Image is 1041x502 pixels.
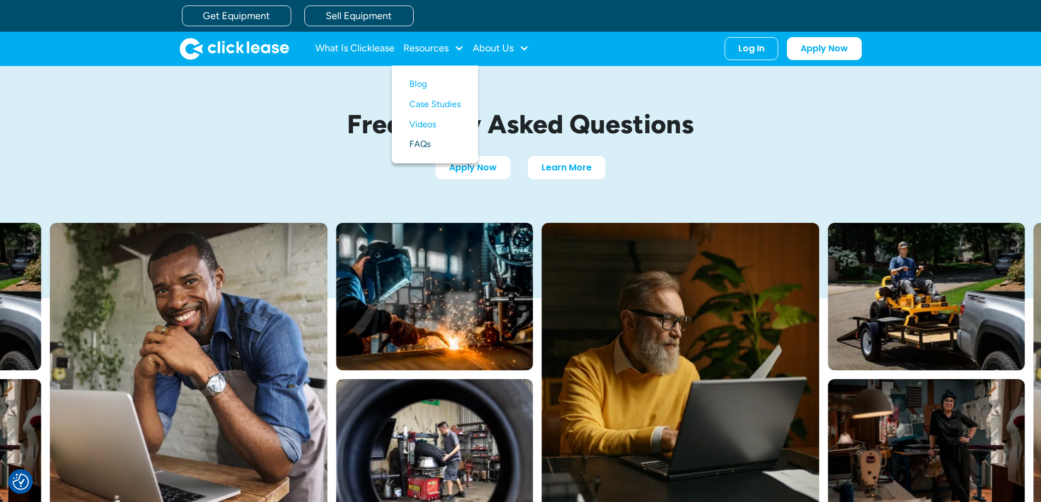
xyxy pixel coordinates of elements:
[13,474,29,490] button: Consent Preferences
[403,38,464,60] div: Resources
[409,74,461,95] a: Blog
[409,134,461,155] a: FAQs
[336,223,533,370] img: A welder in a large mask working on a large pipe
[738,43,764,54] div: Log In
[392,66,478,163] nav: Resources
[436,156,510,179] a: Apply Now
[828,223,1025,370] img: Man with hat and blue shirt driving a yellow lawn mower onto a trailer
[264,110,778,139] h1: Frequently Asked Questions
[315,38,395,60] a: What Is Clicklease
[787,37,862,60] a: Apply Now
[473,38,529,60] div: About Us
[528,156,605,179] a: Learn More
[180,38,289,60] a: home
[182,5,291,26] a: Get Equipment
[13,474,29,490] img: Revisit consent button
[304,5,414,26] a: Sell Equipment
[409,115,461,135] a: Videos
[180,38,289,60] img: Clicklease logo
[409,95,461,115] a: Case Studies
